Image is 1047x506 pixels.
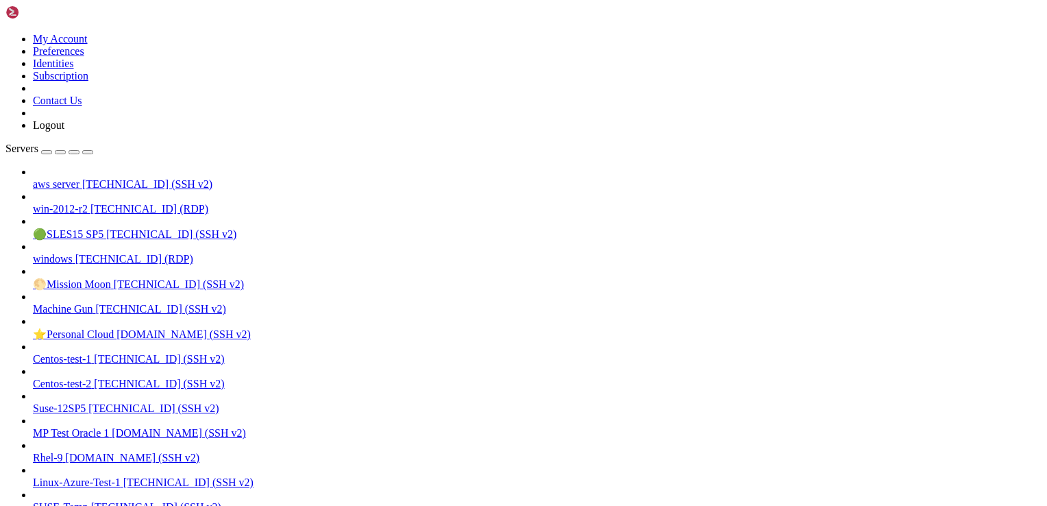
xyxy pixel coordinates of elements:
[33,119,64,131] a: Logout
[33,95,82,106] a: Contact Us
[33,439,1042,464] li: Rhel-9 [DOMAIN_NAME] (SSH v2)
[75,253,193,265] span: [TECHNICAL_ID] (RDP)
[33,33,88,45] a: My Account
[33,353,1042,365] a: Centos-test-1 [TECHNICAL_ID] (SSH v2)
[33,303,1042,315] a: Machine Gun [TECHNICAL_ID] (SSH v2)
[33,477,1042,489] a: Linux-Azure-Test-1 [TECHNICAL_ID] (SSH v2)
[33,178,79,190] span: aws server
[33,278,111,290] span: 🌕Mission Moon
[33,178,1042,191] a: aws server [TECHNICAL_ID] (SSH v2)
[94,378,224,389] span: [TECHNICAL_ID] (SSH v2)
[33,45,84,57] a: Preferences
[33,390,1042,415] li: Suse-12SP5 [TECHNICAL_ID] (SSH v2)
[33,353,91,365] span: Centos-test-1
[33,228,1042,241] a: 🟢SLES15 SP5 [TECHNICAL_ID] (SSH v2)
[33,452,1042,464] a: Rhel-9 [DOMAIN_NAME] (SSH v2)
[88,402,219,414] span: [TECHNICAL_ID] (SSH v2)
[106,228,236,240] span: [TECHNICAL_ID] (SSH v2)
[33,265,1042,291] li: 🌕Mission Moon [TECHNICAL_ID] (SSH v2)
[33,315,1042,341] li: ⭐Personal Cloud [DOMAIN_NAME] (SSH v2)
[114,278,244,290] span: [TECHNICAL_ID] (SSH v2)
[33,203,1042,215] a: win-2012-r2 [TECHNICAL_ID] (RDP)
[33,464,1042,489] li: Linux-Azure-Test-1 [TECHNICAL_ID] (SSH v2)
[33,365,1042,390] li: Centos-test-2 [TECHNICAL_ID] (SSH v2)
[33,278,1042,291] a: 🌕Mission Moon [TECHNICAL_ID] (SSH v2)
[5,143,38,154] span: Servers
[33,215,1042,241] li: 🟢SLES15 SP5 [TECHNICAL_ID] (SSH v2)
[90,203,208,215] span: [TECHNICAL_ID] (RDP)
[33,253,73,265] span: windows
[33,328,114,340] span: ⭐Personal Cloud
[96,303,226,315] span: [TECHNICAL_ID] (SSH v2)
[33,378,1042,390] a: Centos-test-2 [TECHNICAL_ID] (SSH v2)
[33,291,1042,315] li: Machine Gun [TECHNICAL_ID] (SSH v2)
[123,477,254,488] span: [TECHNICAL_ID] (SSH v2)
[33,303,93,315] span: Machine Gun
[33,241,1042,265] li: windows [TECHNICAL_ID] (RDP)
[82,178,212,190] span: [TECHNICAL_ID] (SSH v2)
[33,228,103,240] span: 🟢SLES15 SP5
[33,203,88,215] span: win-2012-r2
[33,58,74,69] a: Identities
[112,427,246,439] span: [DOMAIN_NAME] (SSH v2)
[33,427,1042,439] a: MP Test Oracle 1 [DOMAIN_NAME] (SSH v2)
[33,341,1042,365] li: Centos-test-1 [TECHNICAL_ID] (SSH v2)
[33,402,86,414] span: Suse-12SP5
[33,477,121,488] span: Linux-Azure-Test-1
[33,427,109,439] span: MP Test Oracle 1
[33,378,91,389] span: Centos-test-2
[33,166,1042,191] li: aws server [TECHNICAL_ID] (SSH v2)
[33,452,63,463] span: Rhel-9
[66,452,200,463] span: [DOMAIN_NAME] (SSH v2)
[33,328,1042,341] a: ⭐Personal Cloud [DOMAIN_NAME] (SSH v2)
[33,70,88,82] a: Subscription
[33,402,1042,415] a: Suse-12SP5 [TECHNICAL_ID] (SSH v2)
[33,415,1042,439] li: MP Test Oracle 1 [DOMAIN_NAME] (SSH v2)
[116,328,251,340] span: [DOMAIN_NAME] (SSH v2)
[33,191,1042,215] li: win-2012-r2 [TECHNICAL_ID] (RDP)
[5,143,93,154] a: Servers
[94,353,224,365] span: [TECHNICAL_ID] (SSH v2)
[33,253,1042,265] a: windows [TECHNICAL_ID] (RDP)
[5,5,84,19] img: Shellngn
